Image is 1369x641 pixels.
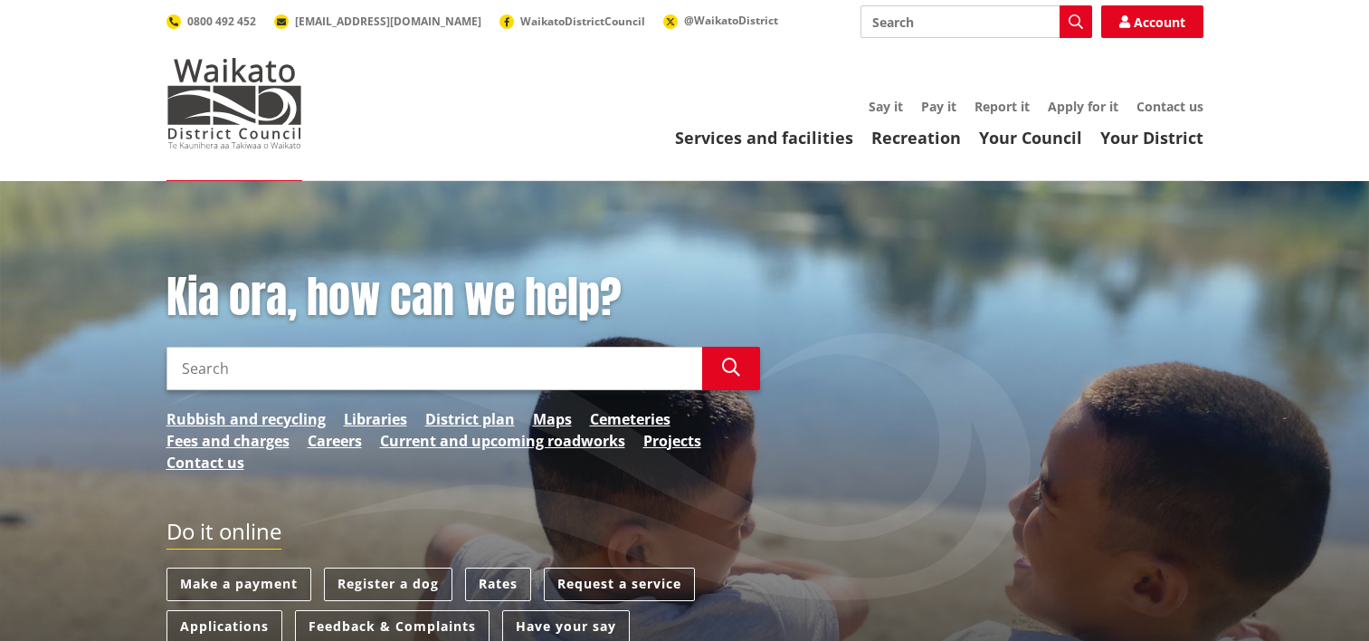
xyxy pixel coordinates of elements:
a: Pay it [921,98,956,115]
a: Your Council [979,127,1082,148]
a: Say it [869,98,903,115]
a: Apply for it [1048,98,1118,115]
a: Contact us [166,452,244,474]
a: Current and upcoming roadworks [380,430,625,452]
a: Maps [533,408,572,430]
a: Fees and charges [166,430,290,452]
a: @WaikatoDistrict [663,13,778,28]
a: Register a dog [324,568,452,601]
a: Services and facilities [675,127,853,148]
a: Rates [465,568,531,601]
a: Projects [643,430,701,452]
span: @WaikatoDistrict [684,13,778,28]
span: 0800 492 452 [187,14,256,29]
a: Request a service [544,568,695,601]
a: WaikatoDistrictCouncil [499,14,645,29]
a: 0800 492 452 [166,14,256,29]
a: Careers [308,430,362,452]
input: Search input [166,347,702,390]
a: Cemeteries [590,408,670,430]
a: Contact us [1136,98,1203,115]
a: Report it [974,98,1030,115]
span: [EMAIL_ADDRESS][DOMAIN_NAME] [295,14,481,29]
img: Waikato District Council - Te Kaunihera aa Takiwaa o Waikato [166,58,302,148]
a: Libraries [344,408,407,430]
a: Rubbish and recycling [166,408,326,430]
h2: Do it online [166,519,281,550]
a: Recreation [871,127,961,148]
a: Your District [1100,127,1203,148]
h1: Kia ora, how can we help? [166,272,760,324]
input: Search input [860,5,1092,38]
a: Account [1101,5,1203,38]
span: WaikatoDistrictCouncil [520,14,645,29]
a: District plan [425,408,515,430]
a: [EMAIL_ADDRESS][DOMAIN_NAME] [274,14,481,29]
a: Make a payment [166,568,311,601]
